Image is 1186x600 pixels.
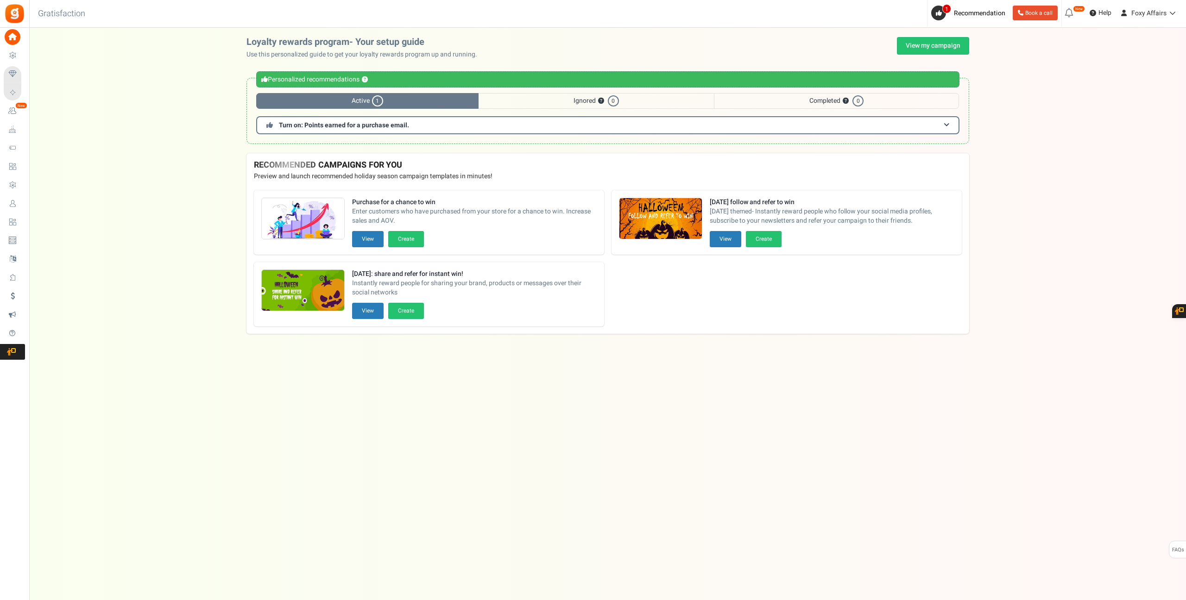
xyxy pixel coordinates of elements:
[262,198,344,240] img: Recommended Campaigns
[352,231,384,247] button: View
[15,102,27,109] em: New
[254,172,962,181] p: Preview and launch recommended holiday season campaign templates in minutes!
[388,231,424,247] button: Create
[4,3,25,24] img: Gratisfaction
[256,71,959,87] div: Personalized recommendations
[1013,6,1058,20] a: Book a call
[28,5,95,23] h3: Gratisfaction
[479,93,714,109] span: Ignored
[710,207,954,225] span: [DATE] themed- Instantly reward people who follow your social media profiles, subscribe to your n...
[843,98,849,104] button: ?
[710,231,741,247] button: View
[710,198,954,207] strong: [DATE] follow and refer to win
[1131,8,1167,18] span: Foxy Affairs
[942,4,951,13] span: 1
[608,95,619,106] span: 0
[279,120,409,130] span: Turn on: Points earned for a purchase email.
[1086,6,1115,20] a: Help
[1096,8,1111,18] span: Help
[598,98,604,104] button: ?
[352,269,597,279] strong: [DATE]: share and refer for instant win!
[1073,6,1085,12] em: New
[352,279,597,297] span: Instantly reward people for sharing your brand, products or messages over their social networks
[619,198,702,240] img: Recommended Campaigns
[897,37,969,55] a: View my campaign
[714,93,959,109] span: Completed
[852,95,864,106] span: 0
[388,303,424,319] button: Create
[352,207,597,225] span: Enter customers who have purchased from your store for a chance to win. Increase sales and AOV.
[246,37,485,47] h2: Loyalty rewards program- Your setup guide
[246,50,485,59] p: Use this personalized guide to get your loyalty rewards program up and running.
[372,95,383,106] span: 1
[1172,541,1184,559] span: FAQs
[352,198,597,207] strong: Purchase for a chance to win
[4,103,25,119] a: New
[352,303,384,319] button: View
[256,93,479,109] span: Active
[746,231,782,247] button: Create
[254,161,962,170] h4: RECOMMENDED CAMPAIGNS FOR YOU
[262,270,344,312] img: Recommended Campaigns
[931,6,1009,20] a: 1 Recommendation
[954,8,1005,18] span: Recommendation
[362,77,368,83] button: ?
